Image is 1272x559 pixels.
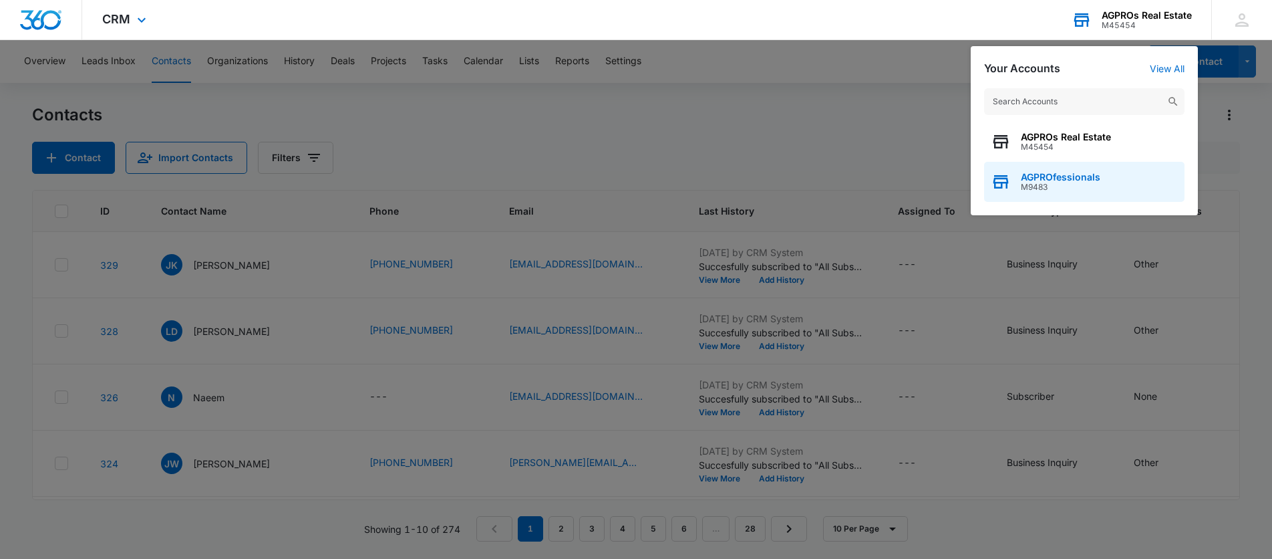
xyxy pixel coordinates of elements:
[1150,63,1184,74] a: View All
[1021,142,1111,152] span: M45454
[984,62,1060,75] h2: Your Accounts
[1021,172,1100,183] span: AGPROfessionals
[984,88,1184,115] input: Search Accounts
[1102,21,1192,30] div: account id
[984,122,1184,162] button: AGPROs Real EstateM45454
[1102,10,1192,21] div: account name
[984,162,1184,202] button: AGPROfessionalsM9483
[1021,132,1111,142] span: AGPROs Real Estate
[1021,183,1100,192] span: M9483
[102,12,130,26] span: CRM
